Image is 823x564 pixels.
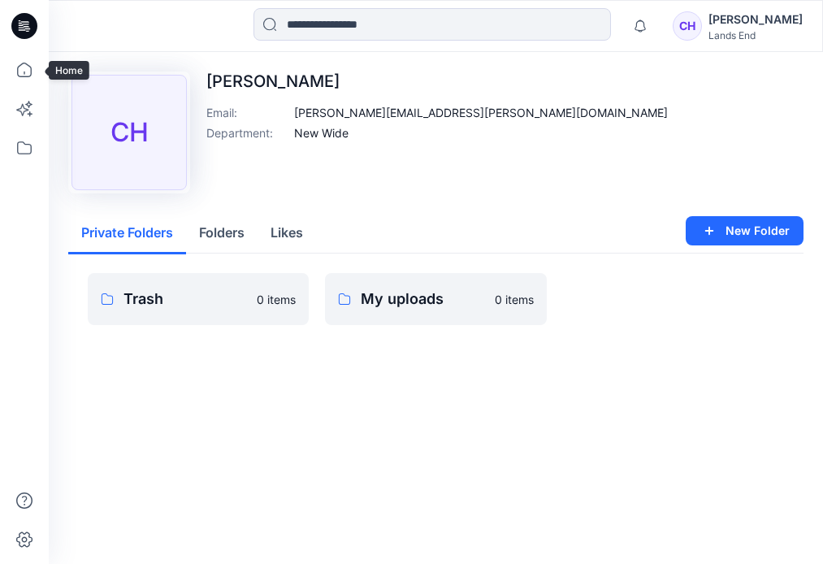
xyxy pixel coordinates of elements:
a: Trash0 items [88,273,309,325]
button: New Folder [686,216,804,245]
div: CH [71,75,187,190]
p: [PERSON_NAME][EMAIL_ADDRESS][PERSON_NAME][DOMAIN_NAME] [294,104,668,121]
div: [PERSON_NAME] [708,10,803,29]
div: Lands End [708,29,803,41]
button: Folders [186,213,258,254]
p: 0 items [257,291,296,308]
div: CH [673,11,702,41]
button: Private Folders [68,213,186,254]
a: My uploads0 items [325,273,546,325]
p: [PERSON_NAME] [206,72,668,91]
p: Email : [206,104,288,121]
p: Department : [206,124,288,141]
p: My uploads [361,288,484,310]
p: Trash [123,288,247,310]
p: New Wide [294,124,349,141]
p: 0 items [495,291,534,308]
button: Likes [258,213,316,254]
